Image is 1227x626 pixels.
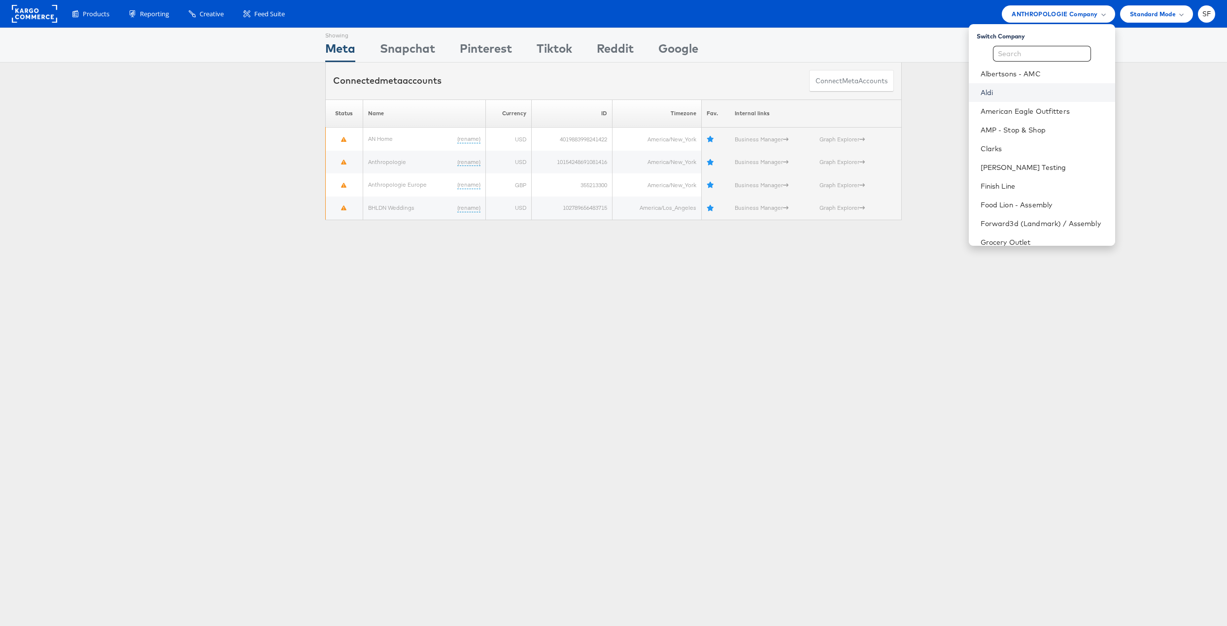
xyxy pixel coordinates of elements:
td: GBP [485,173,531,197]
div: Showing [325,28,355,40]
div: Connected accounts [333,74,442,87]
div: Google [658,40,698,62]
div: Reddit [597,40,634,62]
a: Albertsons - AMC [981,69,1107,79]
a: Graph Explorer [819,135,865,143]
a: Forward3d (Landmark) / Assembly [981,219,1107,229]
span: meta [842,76,858,86]
input: Search [993,46,1091,62]
td: America/Los_Angeles [612,197,701,220]
td: USD [485,128,531,151]
td: 102789656483715 [532,197,613,220]
div: Switch Company [977,28,1115,40]
a: Clarks [981,144,1107,154]
a: Business Manager [735,135,788,143]
span: SF [1202,11,1211,17]
a: Business Manager [735,204,788,211]
a: Aldi [981,88,1107,98]
div: Snapchat [380,40,435,62]
td: 10154248691081416 [532,151,613,174]
a: Business Manager [735,181,788,189]
th: Status [326,99,363,128]
a: (rename) [457,135,480,143]
a: AMP - Stop & Shop [981,125,1107,135]
div: Pinterest [460,40,512,62]
span: meta [380,75,403,86]
div: Tiktok [537,40,572,62]
span: Standard Mode [1130,9,1176,19]
a: (rename) [457,181,480,189]
span: Products [83,9,109,19]
th: ID [532,99,613,128]
a: Anthropologie [368,158,406,165]
a: (rename) [457,204,480,212]
a: [PERSON_NAME] Testing [981,163,1107,172]
th: Name [363,99,485,128]
td: 4019883998241422 [532,128,613,151]
a: Grocery Outlet [981,237,1107,247]
a: Graph Explorer [819,158,865,165]
td: America/New_York [612,151,701,174]
td: 355213300 [532,173,613,197]
a: Food Lion - Assembly [981,200,1107,210]
span: ANTHROPOLOGIE Company [1012,9,1097,19]
a: American Eagle Outfitters [981,106,1107,116]
a: Anthropologie Europe [368,181,427,188]
span: Reporting [140,9,169,19]
a: AN Home [368,135,393,142]
td: America/New_York [612,128,701,151]
a: Graph Explorer [819,204,865,211]
td: America/New_York [612,173,701,197]
td: USD [485,151,531,174]
th: Currency [485,99,531,128]
a: Graph Explorer [819,181,865,189]
a: BHLDN Weddings [368,204,414,211]
th: Timezone [612,99,701,128]
div: Meta [325,40,355,62]
a: Finish Line [981,181,1107,191]
span: Feed Suite [254,9,285,19]
a: Business Manager [735,158,788,165]
button: ConnectmetaAccounts [809,70,894,92]
td: USD [485,197,531,220]
span: Creative [200,9,224,19]
a: (rename) [457,158,480,166]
